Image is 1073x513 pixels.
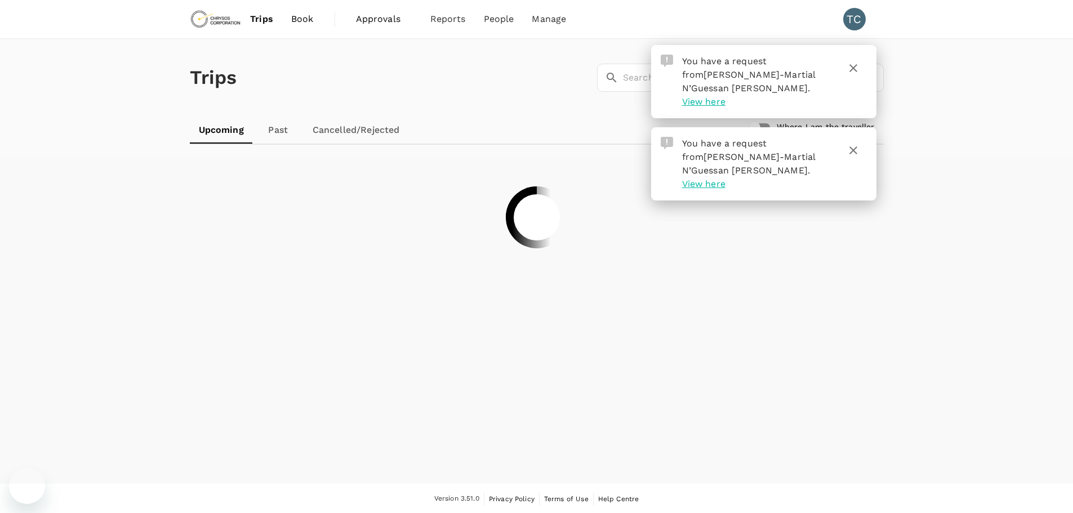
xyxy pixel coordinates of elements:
[430,12,466,26] span: Reports
[489,493,535,505] a: Privacy Policy
[544,493,589,505] a: Terms of Use
[9,468,45,504] iframe: Button to launch messaging window
[253,117,304,144] a: Past
[291,12,314,26] span: Book
[661,55,673,67] img: Approval Request
[190,7,242,32] img: Chrysos Corporation
[532,12,566,26] span: Manage
[682,96,725,107] span: View here
[598,495,639,503] span: Help Centre
[356,12,412,26] span: Approvals
[304,117,409,144] a: Cancelled/Rejected
[434,493,479,505] span: Version 3.51.0
[484,12,514,26] span: People
[682,138,816,176] span: You have a request from .
[598,493,639,505] a: Help Centre
[489,495,535,503] span: Privacy Policy
[544,495,589,503] span: Terms of Use
[190,117,253,144] a: Upcoming
[682,179,725,189] span: View here
[623,64,884,92] input: Search by travellers, trips, or destination, label, team
[190,39,237,117] h1: Trips
[682,151,816,176] span: [PERSON_NAME]-Martial N’Guessan [PERSON_NAME]
[682,56,816,93] span: You have a request from .
[682,69,816,93] span: [PERSON_NAME]-Martial N’Guessan [PERSON_NAME]
[661,137,673,149] img: Approval Request
[250,12,273,26] span: Trips
[843,8,866,30] div: TC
